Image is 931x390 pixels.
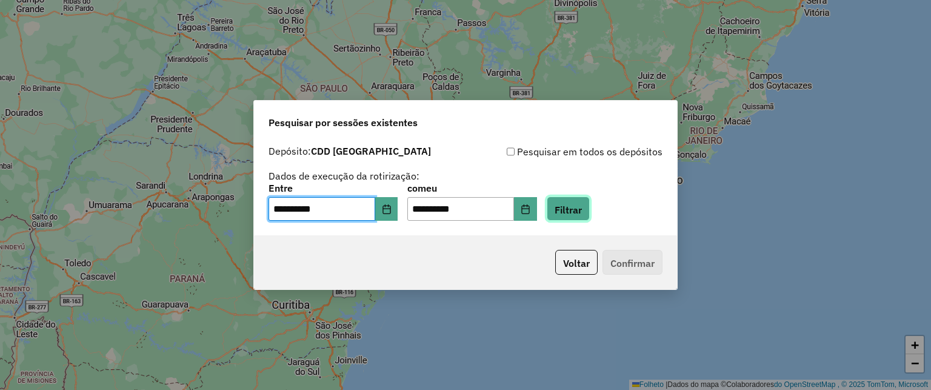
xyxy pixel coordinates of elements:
[514,197,537,221] button: Escolha a data
[563,257,590,269] font: Voltar
[555,250,598,275] button: Voltar
[517,146,662,158] font: Pesquisar em todos os depósitos
[311,145,431,157] font: CDD [GEOGRAPHIC_DATA]
[269,116,418,129] font: Pesquisar por sessões existentes
[269,145,311,157] font: Depósito:
[269,170,419,182] font: Dados de execução da rotirização:
[547,197,590,221] button: Filtrar
[375,197,398,221] button: Escolha a data
[269,182,293,194] font: Entre
[555,203,582,215] font: Filtrar
[407,182,437,194] font: comeu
